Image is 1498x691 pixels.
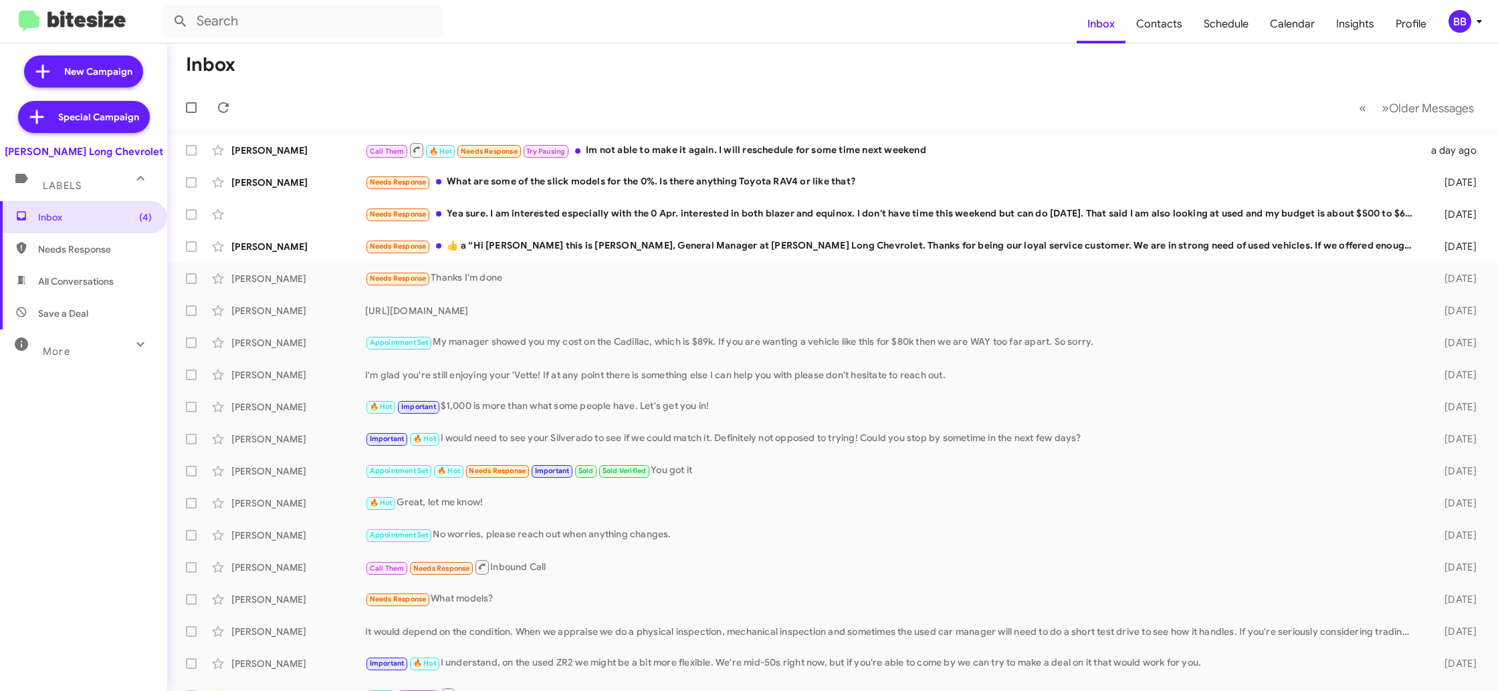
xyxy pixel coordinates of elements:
[1420,529,1487,542] div: [DATE]
[1420,272,1487,285] div: [DATE]
[1385,5,1437,43] a: Profile
[18,101,150,133] a: Special Campaign
[43,345,70,358] span: More
[1420,432,1487,446] div: [DATE]
[370,274,427,283] span: Needs Response
[231,625,365,638] div: [PERSON_NAME]
[526,147,565,156] span: Try Pausing
[1437,10,1483,33] button: BB
[365,368,1420,382] div: I'm glad you're still enjoying your 'Vette! If at any point there is something else I can help yo...
[186,54,235,76] h1: Inbox
[1420,497,1487,510] div: [DATE]
[1126,5,1193,43] a: Contacts
[1420,593,1487,606] div: [DATE]
[370,210,427,219] span: Needs Response
[1420,336,1487,350] div: [DATE]
[370,147,405,156] span: Call Them
[365,142,1420,158] div: Im not able to make it again. I will reschedule for some time next weekend
[365,625,1420,638] div: It would depend on the condition. When we appraise we do a physical inspection, mechanical inspec...
[603,466,647,475] span: Sold Verified
[365,463,1420,478] div: You got it
[365,174,1420,190] div: What are some of the slick models for the 0%. Is there anything Toyota RAV4 or like that?
[1259,5,1325,43] a: Calendar
[231,464,365,478] div: [PERSON_NAME]
[38,307,88,320] span: Save a Deal
[58,110,139,124] span: Special Campaign
[38,211,152,224] span: Inbox
[1325,5,1385,43] a: Insights
[370,595,427,603] span: Needs Response
[1420,625,1487,638] div: [DATE]
[1420,657,1487,670] div: [DATE]
[1449,10,1471,33] div: BB
[1193,5,1259,43] a: Schedule
[231,240,365,253] div: [PERSON_NAME]
[1374,94,1482,122] button: Next
[370,659,405,668] span: Important
[162,5,443,37] input: Search
[1359,100,1366,116] span: «
[231,657,365,670] div: [PERSON_NAME]
[437,466,460,475] span: 🔥 Hot
[365,271,1420,286] div: Thanks I'm done
[1420,240,1487,253] div: [DATE]
[231,368,365,382] div: [PERSON_NAME]
[1420,368,1487,382] div: [DATE]
[1352,94,1482,122] nav: Page navigation example
[365,527,1420,543] div: No worries, please reach out when anything changes.
[370,338,429,347] span: Appointment Set
[1389,101,1474,116] span: Older Messages
[231,272,365,285] div: [PERSON_NAME]
[365,399,1420,414] div: $1,000 is more than what some people have. Let's get you in!
[43,180,82,192] span: Labels
[413,434,436,443] span: 🔥 Hot
[1420,464,1487,478] div: [DATE]
[231,432,365,446] div: [PERSON_NAME]
[139,211,152,224] span: (4)
[365,206,1420,222] div: Yea sure. I am interested especially with the 0 Apr. interested in both blazer and equinox. I don...
[231,497,365,510] div: [PERSON_NAME]
[370,402,393,411] span: 🔥 Hot
[370,178,427,186] span: Needs Response
[24,55,143,88] a: New Campaign
[1420,304,1487,317] div: [DATE]
[370,531,429,539] span: Appointment Set
[365,656,1420,671] div: I understand, on the used ZR2 we might be a bit more flexible. We're mid-50s right now, but if yo...
[5,145,163,158] div: [PERSON_NAME] Long Chevrolet
[231,529,365,542] div: [PERSON_NAME]
[1420,176,1487,189] div: [DATE]
[365,335,1420,350] div: My manager showed you my cost on the Cadillac, which is $89k. If you are wanting a vehicle like t...
[1420,561,1487,574] div: [DATE]
[231,144,365,157] div: [PERSON_NAME]
[365,559,1420,575] div: Inbound Call
[413,564,470,573] span: Needs Response
[365,495,1420,511] div: Great, let me know!
[1420,144,1487,157] div: a day ago
[370,242,427,251] span: Needs Response
[1077,5,1126,43] a: Inbox
[231,176,365,189] div: [PERSON_NAME]
[365,239,1420,254] div: ​👍​ a “ Hi [PERSON_NAME] this is [PERSON_NAME], General Manager at [PERSON_NAME] Long Chevrolet. ...
[365,431,1420,446] div: I would need to see your Silverado to see if we could match it. Definitely not opposed to trying!...
[1351,94,1374,122] button: Previous
[370,434,405,443] span: Important
[469,466,526,475] span: Needs Response
[370,564,405,573] span: Call Them
[578,466,594,475] span: Sold
[370,499,393,507] span: 🔥 Hot
[64,65,132,78] span: New Campaign
[413,659,436,668] span: 🔥 Hot
[535,466,570,475] span: Important
[370,466,429,475] span: Appointment Set
[1382,100,1389,116] span: »
[429,147,452,156] span: 🔥 Hot
[231,561,365,574] div: [PERSON_NAME]
[1420,208,1487,221] div: [DATE]
[231,400,365,414] div: [PERSON_NAME]
[231,304,365,317] div: [PERSON_NAME]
